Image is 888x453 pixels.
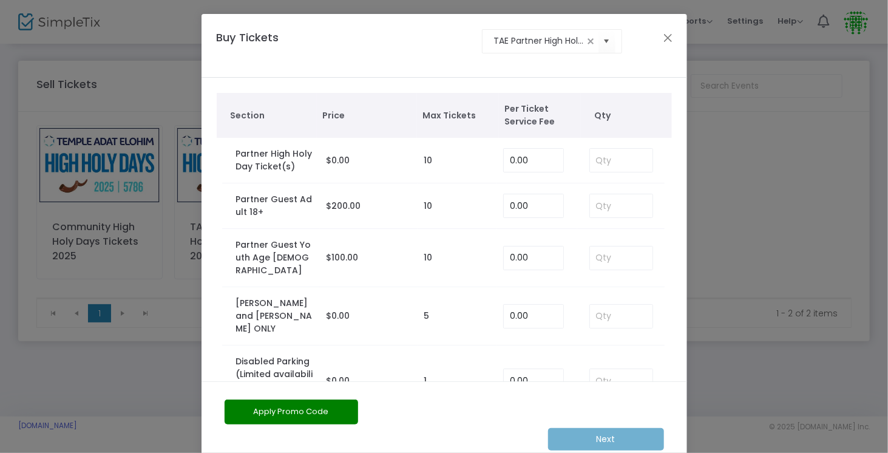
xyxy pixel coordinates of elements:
span: Price [323,109,411,122]
label: [PERSON_NAME] and [PERSON_NAME] ONLY [236,297,314,335]
span: Per Ticket Service Fee [505,103,575,128]
span: $0.00 [326,375,350,387]
input: Qty [590,369,653,392]
label: 10 [424,251,432,264]
label: Partner Guest Youth Age [DEMOGRAPHIC_DATA] [236,239,314,277]
span: $200.00 [326,200,361,212]
input: Enter Service Fee [504,305,563,328]
label: 5 [424,310,429,322]
span: Section [230,109,311,122]
button: Apply Promo Code [225,400,358,424]
button: Select [598,29,615,53]
h4: Buy Tickets [211,29,325,63]
input: Qty [590,149,653,172]
input: Enter Service Fee [504,149,563,172]
span: Max Tickets [423,109,493,122]
span: clear [584,34,598,49]
span: $100.00 [326,251,358,264]
label: Partner High Holy Day Ticket(s) [236,148,314,173]
input: Qty [590,194,653,217]
label: 10 [424,200,432,213]
input: Enter Service Fee [504,247,563,270]
input: Enter Service Fee [504,369,563,392]
span: Qty [594,109,666,122]
label: 1 [424,375,427,387]
label: Disabled Parking (Limited availability, space NOT guaranteed) [236,355,314,406]
input: Qty [590,247,653,270]
input: Qty [590,305,653,328]
span: $0.00 [326,310,350,322]
input: Select an event [493,35,584,47]
span: $0.00 [326,154,350,166]
input: Enter Service Fee [504,194,563,217]
label: Partner Guest Adult 18+ [236,193,314,219]
label: 10 [424,154,432,167]
button: Close [660,30,676,46]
